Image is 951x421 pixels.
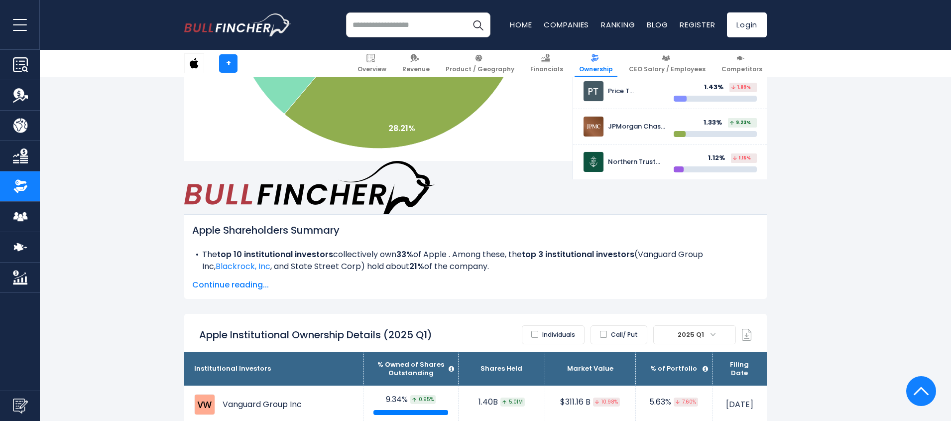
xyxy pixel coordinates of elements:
[185,54,204,73] img: AAPL logo
[388,123,415,134] text: 28.21%
[704,83,729,92] div: 1.43%
[522,249,634,260] b: top 3 institutional investors
[202,249,703,272] span: Vanguard Group Inc, , and State Street Corp
[500,398,525,407] span: 5.01M
[593,398,620,407] span: 10.98%
[184,352,363,386] th: Institutional Investors
[579,65,613,73] span: Ownership
[601,19,635,30] a: Ranking
[629,65,706,73] span: CEO Salary / Employees
[591,325,647,344] label: Call/ Put
[458,352,545,386] th: Shares Held
[441,50,519,77] a: Product / Geography
[357,65,386,73] span: Overview
[510,19,532,30] a: Home
[409,261,424,272] b: 21%
[13,179,28,194] img: Ownership
[731,85,751,90] span: 1.89%
[708,154,731,162] div: 1.12%
[446,65,514,73] span: Product / Geography
[680,19,715,30] a: Register
[727,12,767,37] a: Login
[647,19,668,30] a: Blog
[192,223,759,238] h2: Apple Shareholders Summary
[184,13,291,36] a: Go to homepage
[608,87,666,96] div: Price T [PERSON_NAME] Associates Inc
[704,119,728,127] div: 1.33%
[398,50,434,77] a: Revenue
[654,326,735,344] span: 2025 Q1
[353,50,391,77] a: Overview
[522,325,585,344] label: Individuals
[646,397,702,408] div: 5.63%
[466,12,490,37] button: Search
[608,123,666,131] div: JPMorgan Chase & CO
[373,395,448,405] div: 9.34%
[363,352,458,386] th: % Owned of Shares Outstanding
[396,249,413,260] b: 33%
[624,50,710,77] a: CEO Salary / Employees
[192,279,759,291] span: Continue reading...
[674,328,710,342] span: 2025 Q1
[192,249,759,273] li: The collectively own of Apple . Among these, the ( ) hold about of the company.
[635,352,712,386] th: % of Portfolio
[219,54,238,73] a: +
[730,121,751,125] span: 9.23%
[545,352,635,386] th: Market Value
[674,398,698,407] span: 7.60%
[608,158,666,166] div: Northern Trust Corp
[410,395,436,404] span: 0.95%
[402,65,430,73] span: Revenue
[194,394,215,415] img: Vanguard Group Inc
[717,50,767,77] a: Competitors
[469,397,535,408] div: 1.40B
[199,328,432,341] h2: Apple Institutional Ownership Details (2025 Q1)
[216,261,270,272] a: Blackrock, Inc
[733,156,751,160] span: 1.15%
[712,352,767,386] th: Filing Date
[544,19,589,30] a: Companies
[555,397,625,408] div: $311.16 B
[721,65,762,73] span: Competitors
[184,13,291,36] img: bullfincher logo
[217,249,333,260] b: top 10 institutional investors
[575,50,617,77] a: Ownership
[530,65,563,73] span: Financials
[526,50,568,77] a: Financials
